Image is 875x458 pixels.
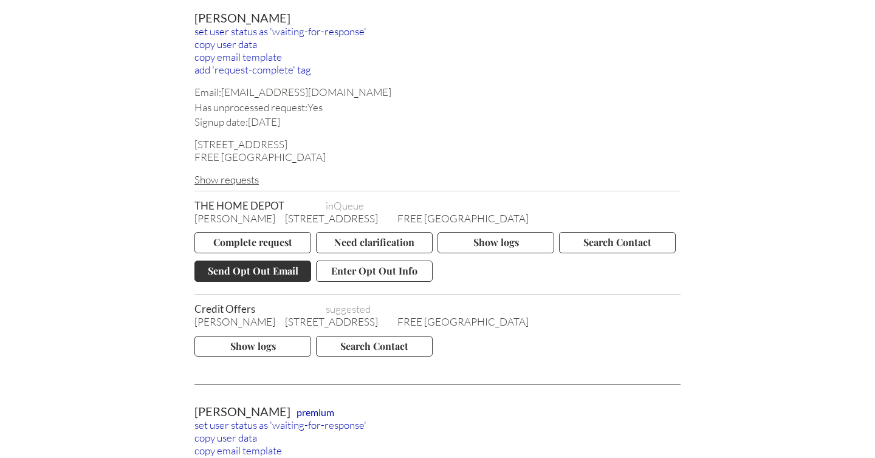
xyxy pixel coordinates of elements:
[194,38,681,50] div: copy user data
[397,212,529,225] span: FREE [GEOGRAPHIC_DATA]
[194,86,681,98] div: Email: [EMAIL_ADDRESS][DOMAIN_NAME]
[194,261,311,281] button: Send Opt Out Email
[194,173,681,186] div: Show requests
[297,406,334,418] span: premium
[316,336,433,357] button: Search Contact
[397,315,529,328] span: FREE [GEOGRAPHIC_DATA]
[316,261,433,281] button: Enter Opt Out Info
[194,315,275,328] span: [PERSON_NAME]
[194,419,681,431] div: set user status as 'waiting-for-response'
[194,25,681,38] div: set user status as 'waiting-for-response'
[194,302,316,315] span: Credit Offers
[326,302,423,315] span: suggested
[326,199,423,212] span: inQueue
[559,232,676,253] button: Search Contact
[194,404,681,419] div: [PERSON_NAME]
[194,199,316,212] span: THE HOME DEPOT
[194,431,681,444] div: copy user data
[285,315,378,328] span: [STREET_ADDRESS]
[285,212,378,225] span: [STREET_ADDRESS]
[194,336,311,357] button: Show logs
[194,212,275,225] span: [PERSON_NAME]
[194,115,681,128] div: Signup date: [DATE]
[316,232,433,253] button: Need clarification
[194,232,311,253] button: Complete request
[194,10,681,25] div: [PERSON_NAME]
[194,151,681,163] div: FREE [GEOGRAPHIC_DATA]
[437,232,554,253] button: Show logs
[194,63,681,76] div: add 'request-complete' tag
[194,50,681,63] div: copy email template
[194,444,681,457] div: copy email template
[194,138,681,151] div: [STREET_ADDRESS]
[194,101,681,114] div: Has unprocessed request: Yes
